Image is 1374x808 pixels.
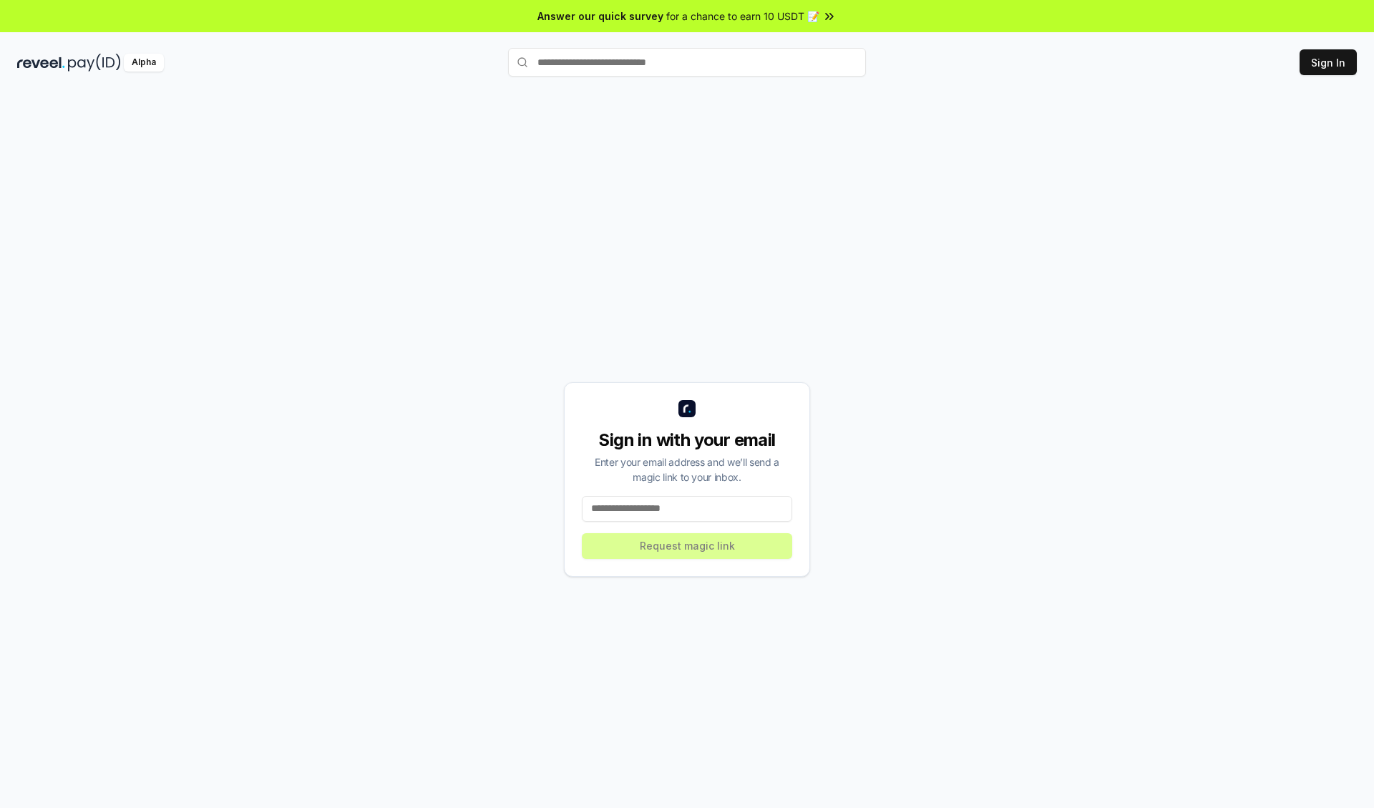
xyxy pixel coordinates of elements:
img: logo_small [678,400,696,417]
img: reveel_dark [17,54,65,72]
div: Sign in with your email [582,429,792,452]
span: for a chance to earn 10 USDT 📝 [666,9,819,24]
button: Sign In [1300,49,1357,75]
div: Enter your email address and we’ll send a magic link to your inbox. [582,454,792,485]
span: Answer our quick survey [537,9,663,24]
img: pay_id [68,54,121,72]
div: Alpha [124,54,164,72]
